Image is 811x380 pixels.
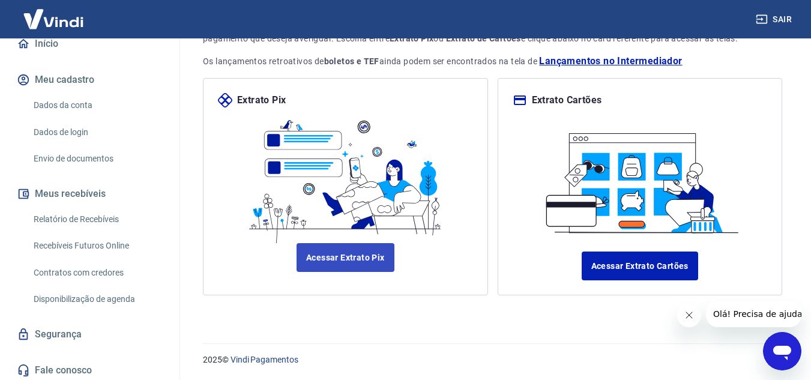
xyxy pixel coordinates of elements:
[29,261,165,285] a: Contratos com credores
[14,31,165,57] a: Início
[231,355,298,364] a: Vindi Pagamentos
[538,122,742,237] img: ilustracard.1447bf24807628a904eb562bb34ea6f9.svg
[203,54,782,68] p: Os lançamentos retroativos de ainda podem ser encontrados na tela de
[29,93,165,118] a: Dados da conta
[243,107,447,243] img: ilustrapix.38d2ed8fdf785898d64e9b5bf3a9451d.svg
[532,93,602,107] p: Extrato Cartões
[29,146,165,171] a: Envio de documentos
[29,234,165,258] a: Recebíveis Futuros Online
[706,301,801,327] iframe: Mensagem da empresa
[677,303,701,327] iframe: Fechar mensagem
[390,34,433,43] strong: Extrato Pix
[297,243,394,272] a: Acessar Extrato Pix
[7,8,101,18] span: Olá! Precisa de ajuda?
[29,207,165,232] a: Relatório de Recebíveis
[14,1,92,37] img: Vindi
[582,252,698,280] a: Acessar Extrato Cartões
[446,34,521,43] strong: Extrato de Cartões
[203,354,782,366] p: 2025 ©
[14,321,165,348] a: Segurança
[539,54,682,68] a: Lançamentos no Intermediador
[14,67,165,93] button: Meu cadastro
[763,332,801,370] iframe: Botão para abrir a janela de mensagens
[29,120,165,145] a: Dados de login
[29,287,165,312] a: Disponibilização de agenda
[237,93,286,107] p: Extrato Pix
[324,56,379,66] strong: boletos e TEF
[14,181,165,207] button: Meus recebíveis
[753,8,797,31] button: Sair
